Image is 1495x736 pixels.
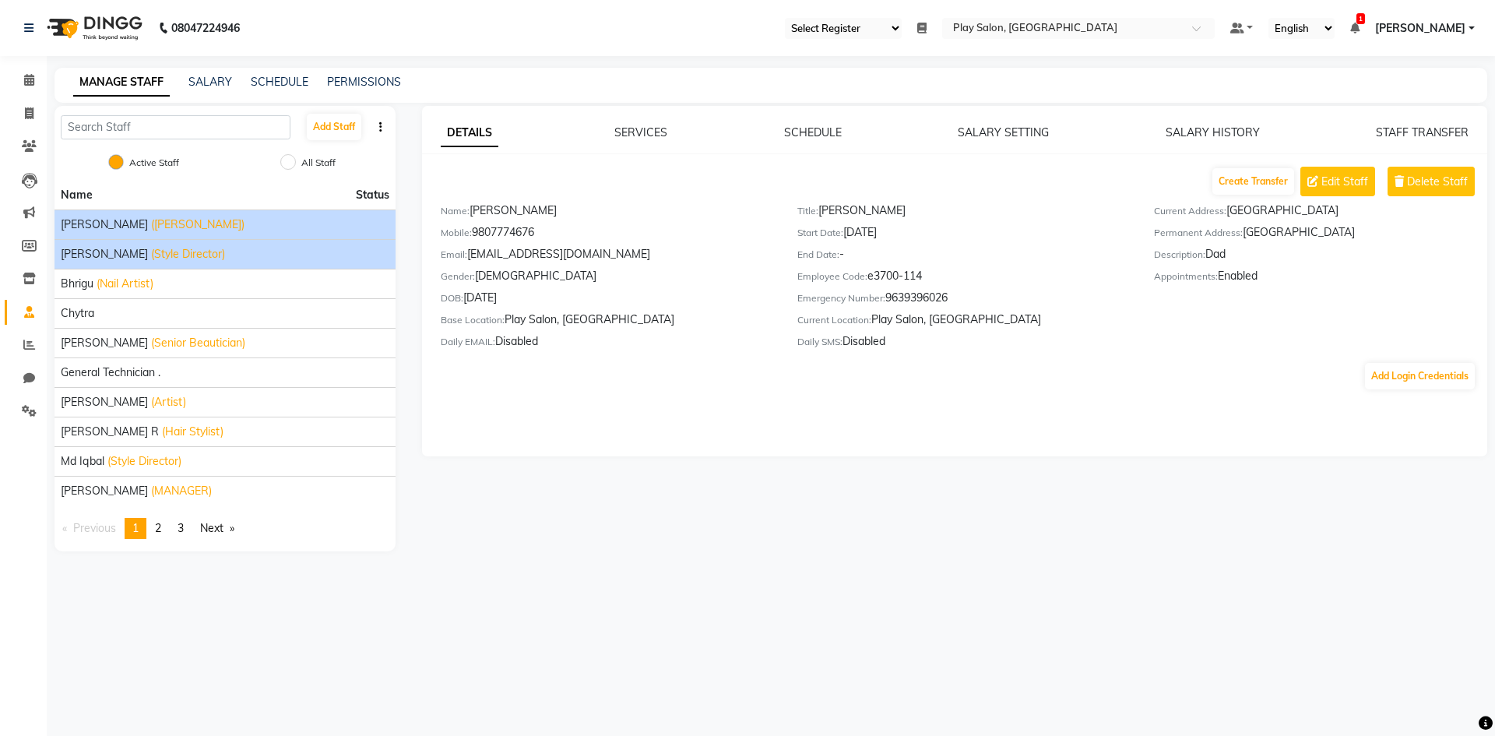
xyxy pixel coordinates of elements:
[784,125,842,139] a: SCHEDULE
[797,226,843,240] label: Start Date:
[61,188,93,202] span: Name
[61,364,160,381] span: General Technician .
[1407,174,1468,190] span: Delete Staff
[1212,168,1294,195] button: Create Transfer
[1154,204,1226,218] label: Current Address:
[441,269,475,283] label: Gender:
[797,204,818,218] label: Title:
[1321,174,1368,190] span: Edit Staff
[61,394,148,410] span: [PERSON_NAME]
[441,119,498,147] a: DETAILS
[1154,246,1487,268] div: Dad
[171,6,240,50] b: 08047224946
[797,291,885,305] label: Emergency Number:
[192,518,242,539] a: Next
[61,217,148,233] span: [PERSON_NAME]
[797,269,867,283] label: Employee Code:
[61,115,290,139] input: Search Staff
[1376,125,1469,139] a: STAFF TRANSFER
[1154,268,1487,290] div: Enabled
[61,453,104,470] span: Md Iqbal
[797,290,1131,312] div: 9639396026
[73,521,116,535] span: Previous
[797,268,1131,290] div: e3700-114
[188,75,232,89] a: SALARY
[155,521,161,535] span: 2
[73,69,170,97] a: MANAGE STAFF
[132,521,139,535] span: 1
[441,268,774,290] div: [DEMOGRAPHIC_DATA]
[61,335,148,351] span: [PERSON_NAME]
[61,305,94,322] span: Chytra
[327,75,401,89] a: PERMISSIONS
[61,424,159,440] span: [PERSON_NAME] R
[441,291,463,305] label: DOB:
[151,246,225,262] span: (Style Director)
[441,335,495,349] label: Daily EMAIL:
[441,248,467,262] label: Email:
[356,187,389,203] span: Status
[958,125,1049,139] a: SALARY SETTING
[107,453,181,470] span: (Style Director)
[614,125,667,139] a: SERVICES
[1154,269,1218,283] label: Appointments:
[441,313,505,327] label: Base Location:
[301,156,336,170] label: All Staff
[441,312,774,333] div: Play Salon, [GEOGRAPHIC_DATA]
[1154,226,1243,240] label: Permanent Address:
[797,333,1131,355] div: Disabled
[178,521,184,535] span: 3
[55,518,396,539] nav: Pagination
[1388,167,1475,196] button: Delete Staff
[797,313,871,327] label: Current Location:
[129,156,179,170] label: Active Staff
[61,483,148,499] span: [PERSON_NAME]
[1350,21,1360,35] a: 1
[1365,363,1475,389] button: Add Login Credentials
[1154,224,1487,246] div: [GEOGRAPHIC_DATA]
[1356,13,1365,24] span: 1
[1166,125,1260,139] a: SALARY HISTORY
[797,312,1131,333] div: Play Salon, [GEOGRAPHIC_DATA]
[151,217,244,233] span: ([PERSON_NAME])
[1154,248,1205,262] label: Description:
[251,75,308,89] a: SCHEDULE
[797,224,1131,246] div: [DATE]
[61,276,93,292] span: Bhrigu
[1300,167,1375,196] button: Edit Staff
[441,202,774,224] div: [PERSON_NAME]
[441,204,470,218] label: Name:
[61,246,148,262] span: [PERSON_NAME]
[441,333,774,355] div: Disabled
[441,226,472,240] label: Mobile:
[151,394,186,410] span: (Artist)
[97,276,153,292] span: (Nail Artist)
[162,424,223,440] span: (Hair Stylist)
[441,290,774,312] div: [DATE]
[151,483,212,499] span: (MANAGER)
[1375,20,1465,37] span: [PERSON_NAME]
[797,246,1131,268] div: -
[441,246,774,268] div: [EMAIL_ADDRESS][DOMAIN_NAME]
[797,335,842,349] label: Daily SMS:
[40,6,146,50] img: logo
[797,202,1131,224] div: [PERSON_NAME]
[797,248,839,262] label: End Date:
[441,224,774,246] div: 9807774676
[1154,202,1487,224] div: [GEOGRAPHIC_DATA]
[307,114,361,140] button: Add Staff
[151,335,245,351] span: (Senior Beautician)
